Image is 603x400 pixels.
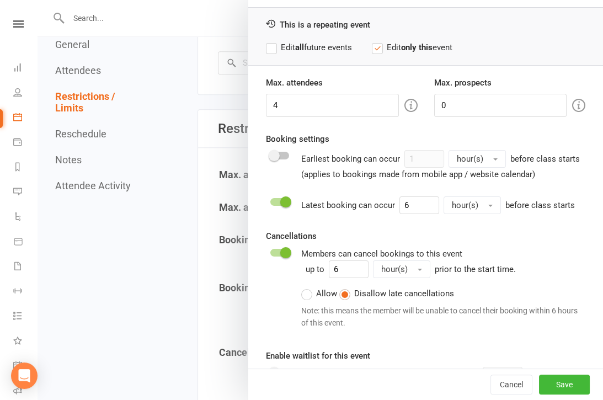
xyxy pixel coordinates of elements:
[381,264,408,274] span: hour(s)
[505,200,575,210] span: before class starts
[490,375,532,394] button: Cancel
[266,76,323,89] label: Max. attendees
[266,230,317,243] label: Cancellations
[452,200,478,210] span: hour(s)
[435,264,516,274] span: prior to the start time.
[372,41,452,54] label: Edit event
[444,196,501,214] button: hour(s)
[449,150,506,168] button: hour(s)
[266,41,352,54] label: Edit future events
[11,362,38,389] div: Open Intercom Messenger
[301,247,585,334] div: Members can cancel bookings to this event
[301,150,580,181] div: Earliest booking can occur
[401,42,433,52] strong: only this
[301,367,540,385] div: Maximum waitlist size (leave blank for no limit):
[266,132,329,146] label: Booking settings
[13,131,38,156] a: Payments
[13,106,38,131] a: Calendar
[13,156,38,180] a: Reports
[266,349,370,362] label: Enable waitlist for this event
[301,196,575,214] div: Latest booking can occur
[457,154,483,164] span: hour(s)
[306,260,430,278] div: up to
[301,305,585,329] div: Note: this means the member will be unable to cancel their booking within 6 hours of this event.
[539,375,590,394] button: Save
[13,329,38,354] a: What's New
[339,287,454,300] label: Disallow late cancellations
[301,287,337,300] label: Allow
[434,76,492,89] label: Max. prospects
[13,56,38,81] a: Dashboard
[13,230,38,255] a: Product Sales
[13,81,38,106] a: People
[373,260,430,278] button: hour(s)
[295,42,304,52] strong: all
[13,354,38,379] a: General attendance kiosk mode
[266,19,585,30] div: This is a repeating event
